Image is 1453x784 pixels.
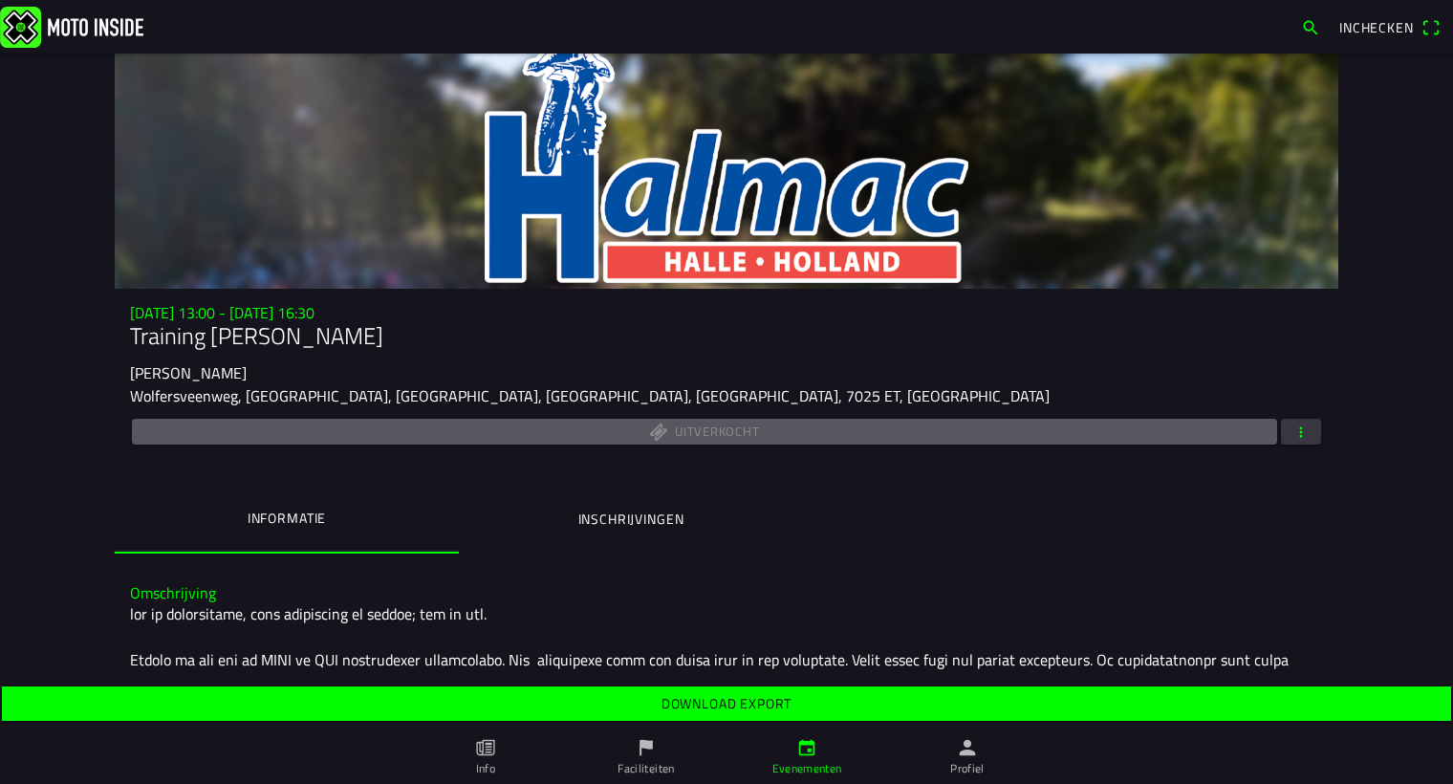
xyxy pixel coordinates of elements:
[796,737,817,758] ion-icon: calendar
[772,760,842,777] ion-label: Evenementen
[950,760,985,777] ion-label: Profiel
[1291,11,1330,43] a: search
[1330,11,1449,43] a: Incheckenqr scanner
[618,760,674,777] ion-label: Faciliteiten
[475,737,496,758] ion-icon: paper
[636,737,657,758] ion-icon: flag
[130,304,1323,322] h3: [DATE] 13:00 - [DATE] 16:30
[2,686,1451,721] ion-button: Download export
[130,384,1050,407] ion-text: Wolfersveenweg, [GEOGRAPHIC_DATA], [GEOGRAPHIC_DATA], [GEOGRAPHIC_DATA], [GEOGRAPHIC_DATA], 7025 ...
[248,508,326,529] ion-label: Informatie
[130,322,1323,350] h1: Training [PERSON_NAME]
[578,509,684,530] ion-label: Inschrijvingen
[476,760,495,777] ion-label: Info
[130,361,247,384] ion-text: [PERSON_NAME]
[957,737,978,758] ion-icon: person
[130,584,1323,602] h3: Omschrijving
[1339,17,1414,37] span: Inchecken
